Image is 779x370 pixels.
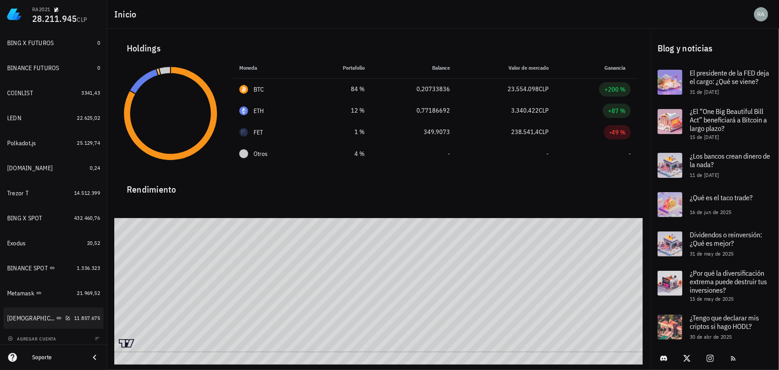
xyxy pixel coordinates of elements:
span: 31 de may de 2025 [690,250,734,257]
div: FET-icon [239,128,248,137]
div: BTC-icon [239,85,248,94]
div: Soporte [32,354,82,361]
div: BING X SPOT [7,214,42,222]
a: Dividendos o reinversión: ¿Qué es mejor? 31 de may de 2025 [650,224,779,264]
a: Charting by TradingView [119,339,134,348]
a: ¿Tengo que declarar mis criptos si hago HODL? 30 de abr de 2025 [650,307,779,347]
span: Otros [254,149,267,159]
span: 11 de [DATE] [690,172,719,178]
th: Portafolio [308,57,372,79]
h1: Inicio [114,7,140,21]
div: +200 % [604,85,625,94]
span: - [448,150,450,158]
a: LEDN 22.625,02 [4,107,104,129]
span: Dividendos o reinversión: ¿Qué es mejor? [690,230,762,248]
a: Metamask 21.969,52 [4,282,104,304]
div: ETH [254,106,264,115]
span: ¿El “One Big Beautiful Bill Act” beneficiará a Bitcoin a largo plazo? [690,107,767,133]
span: 25.129,74 [77,139,100,146]
a: Polkadot.js 25.129,74 [4,132,104,154]
span: 11.857.675 [74,315,100,321]
span: ¿Tengo que declarar mis criptos si hago HODL? [690,313,759,331]
a: [DEMOGRAPHIC_DATA] 11.857.675 [4,307,104,329]
div: 84 % [315,84,365,94]
div: [DOMAIN_NAME] [7,164,53,172]
a: ¿Qué es el taco trade? 16 de jun de 2025 [650,185,779,224]
div: 4 % [315,149,365,159]
div: BING X FUTUROS [7,39,54,47]
th: Balance [372,57,458,79]
a: Trezor T 14.512.399 [4,182,104,204]
div: Trezor T [7,189,29,197]
a: BINANCE FUTUROS 0 [4,57,104,79]
div: BINANCE FUTUROS [7,64,59,72]
a: [DOMAIN_NAME] 0,24 [4,157,104,179]
span: ¿Los bancos crean dinero de la nada? [690,151,770,169]
div: Metamask [7,290,34,297]
a: ¿Los bancos crean dinero de la nada? 11 de [DATE] [650,146,779,185]
div: LEDN [7,114,21,122]
div: COINLIST [7,89,33,97]
div: RA2021 [32,6,50,13]
span: 15 de [DATE] [690,134,719,140]
span: agregar cuenta [9,336,56,342]
button: agregar cuenta [5,334,60,343]
span: 0 [97,39,100,46]
span: 20,52 [87,240,100,246]
span: 31 de [DATE] [690,88,719,95]
a: ¿Por qué la diversificación extrema puede destruir tus inversiones? 15 de may de 2025 [650,264,779,307]
span: ¿Por qué la diversificación extrema puede destruir tus inversiones? [690,269,767,294]
span: 21.969,52 [77,290,100,296]
div: BTC [254,85,264,94]
div: 349,9073 [379,127,450,137]
span: 0,24 [90,164,100,171]
span: El presidente de la FED deja el cargo: ¿Qué se viene? [690,68,769,86]
span: 16 de jun de 2025 [690,209,732,215]
span: 14.512.399 [74,189,100,196]
a: Exodus 20,52 [4,232,104,254]
th: Moneda [232,57,308,79]
div: [DEMOGRAPHIC_DATA] [7,315,54,322]
div: Blog y noticias [650,34,779,63]
span: 1.336.323 [77,265,100,271]
div: Holdings [120,34,638,63]
div: avatar [754,7,768,21]
div: Exodus [7,240,26,247]
div: 12 % [315,106,365,115]
span: Ganancia [604,64,631,71]
a: BING X SPOT 432.460,76 [4,207,104,229]
span: CLP [77,16,87,24]
span: 15 de may de 2025 [690,295,734,302]
span: 0 [97,64,100,71]
a: ¿El “One Big Beautiful Bill Act” beneficiará a Bitcoin a largo plazo? 15 de [DATE] [650,102,779,146]
span: CLP [539,85,549,93]
span: 3.340.422 [511,106,539,114]
span: 30 de abr de 2025 [690,333,732,340]
span: 3341,43 [81,89,100,96]
div: 0,77186692 [379,106,450,115]
div: BINANCE SPOT [7,265,48,272]
div: ETH-icon [239,106,248,115]
a: El presidente de la FED deja el cargo: ¿Qué se viene? 31 de [DATE] [650,63,779,102]
img: LedgiFi [7,7,21,21]
span: 432.460,76 [74,214,100,221]
div: 0,20733836 [379,84,450,94]
a: BING X FUTUROS 0 [4,32,104,54]
span: 23.554.098 [508,85,539,93]
div: Polkadot.js [7,139,36,147]
span: 28.211.945 [32,13,77,25]
a: COINLIST 3341,43 [4,82,104,104]
span: 238.541,4 [511,128,539,136]
div: FET [254,128,263,137]
span: - [629,150,631,158]
span: ¿Qué es el taco trade? [690,193,753,202]
span: - [546,150,549,158]
div: -49 % [609,128,625,137]
div: Rendimiento [120,175,638,197]
span: CLP [539,128,549,136]
a: BINANCE SPOT 1.336.323 [4,257,104,279]
th: Valor de mercado [457,57,556,79]
span: CLP [539,106,549,114]
div: 1 % [315,127,365,137]
span: 22.625,02 [77,114,100,121]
